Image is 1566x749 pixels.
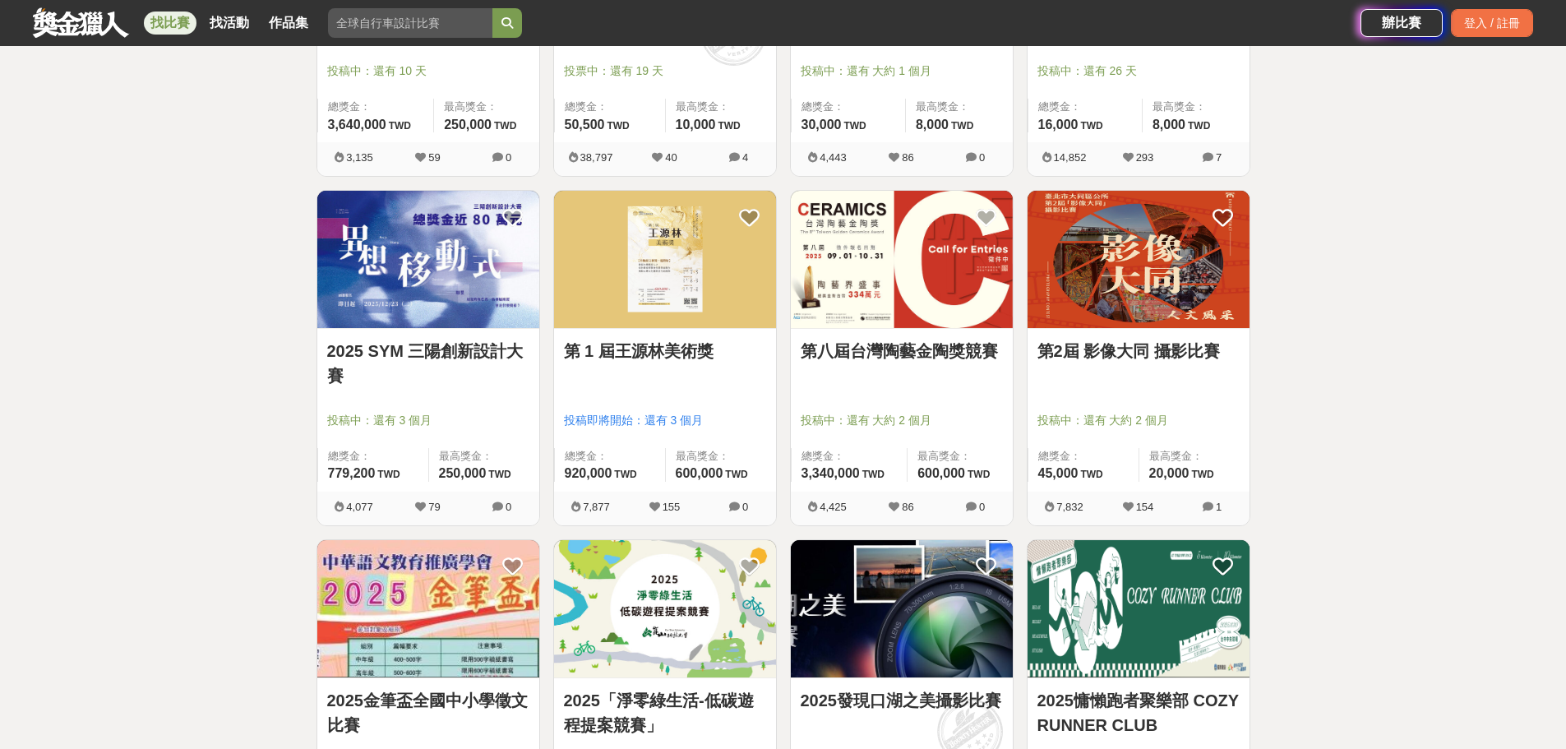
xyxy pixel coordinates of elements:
[801,62,1003,80] span: 投稿中：還有 大約 1 個月
[1188,120,1210,132] span: TWD
[428,501,440,513] span: 79
[554,540,776,677] img: Cover Image
[801,688,1003,713] a: 2025發現口湖之美攝影比賽
[389,120,411,132] span: TWD
[346,151,373,164] span: 3,135
[564,339,766,363] a: 第 1 屆王源林美術獎
[843,120,866,132] span: TWD
[444,118,492,132] span: 250,000
[665,151,677,164] span: 40
[506,151,511,164] span: 0
[1037,339,1240,363] a: 第2屆 影像大同 攝影比賽
[327,339,529,388] a: 2025 SYM 三陽創新設計大賽
[346,501,373,513] span: 4,077
[1216,501,1222,513] span: 1
[742,501,748,513] span: 0
[327,688,529,737] a: 2025金筆盃全國中小學徵文比賽
[1136,151,1154,164] span: 293
[676,118,716,132] span: 10,000
[1028,540,1250,677] img: Cover Image
[801,448,898,465] span: 總獎金：
[1136,501,1154,513] span: 154
[1037,412,1240,429] span: 投稿中：還有 大約 2 個月
[1080,120,1102,132] span: TWD
[144,12,196,35] a: 找比賽
[317,191,539,328] img: Cover Image
[801,118,842,132] span: 30,000
[1038,118,1079,132] span: 16,000
[565,466,612,480] span: 920,000
[317,191,539,329] a: Cover Image
[377,469,400,480] span: TWD
[565,118,605,132] span: 50,500
[1038,99,1132,115] span: 總獎金：
[428,151,440,164] span: 59
[979,501,985,513] span: 0
[439,448,529,465] span: 最高獎金：
[917,466,965,480] span: 600,000
[676,99,766,115] span: 最高獎金：
[444,99,529,115] span: 最高獎金：
[676,448,766,465] span: 最高獎金：
[580,151,613,164] span: 38,797
[506,501,511,513] span: 0
[968,469,990,480] span: TWD
[439,466,487,480] span: 250,000
[328,99,424,115] span: 總獎金：
[1054,151,1087,164] span: 14,852
[327,412,529,429] span: 投稿中：還有 3 個月
[564,62,766,80] span: 投票中：還有 19 天
[1153,99,1240,115] span: 最高獎金：
[1149,448,1240,465] span: 最高獎金：
[902,151,913,164] span: 86
[801,99,895,115] span: 總獎金：
[203,12,256,35] a: 找活動
[614,469,636,480] span: TWD
[328,118,386,132] span: 3,640,000
[1037,688,1240,737] a: 2025慵懶跑者聚樂部 COZY RUNNER CLUB
[565,448,655,465] span: 總獎金：
[583,501,610,513] span: 7,877
[916,118,949,132] span: 8,000
[862,469,885,480] span: TWD
[317,540,539,677] img: Cover Image
[801,412,1003,429] span: 投稿中：還有 大約 2 個月
[488,469,510,480] span: TWD
[1028,191,1250,328] img: Cover Image
[1191,469,1213,480] span: TWD
[607,120,629,132] span: TWD
[1216,151,1222,164] span: 7
[951,120,973,132] span: TWD
[328,8,492,38] input: 全球自行車設計比賽
[1056,501,1083,513] span: 7,832
[1153,118,1185,132] span: 8,000
[820,151,847,164] span: 4,443
[902,501,913,513] span: 86
[1038,448,1129,465] span: 總獎金：
[979,151,985,164] span: 0
[663,501,681,513] span: 155
[262,12,315,35] a: 作品集
[1149,466,1190,480] span: 20,000
[1080,469,1102,480] span: TWD
[718,120,740,132] span: TWD
[328,448,418,465] span: 總獎金：
[554,191,776,328] img: Cover Image
[676,466,723,480] span: 600,000
[916,99,1003,115] span: 最高獎金：
[1360,9,1443,37] a: 辦比賽
[820,501,847,513] span: 4,425
[791,191,1013,329] a: Cover Image
[791,540,1013,677] img: Cover Image
[328,466,376,480] span: 779,200
[565,99,655,115] span: 總獎金：
[564,412,766,429] span: 投稿即將開始：還有 3 個月
[1028,191,1250,329] a: Cover Image
[1451,9,1533,37] div: 登入 / 註冊
[801,339,1003,363] a: 第八屆台灣陶藝金陶獎競賽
